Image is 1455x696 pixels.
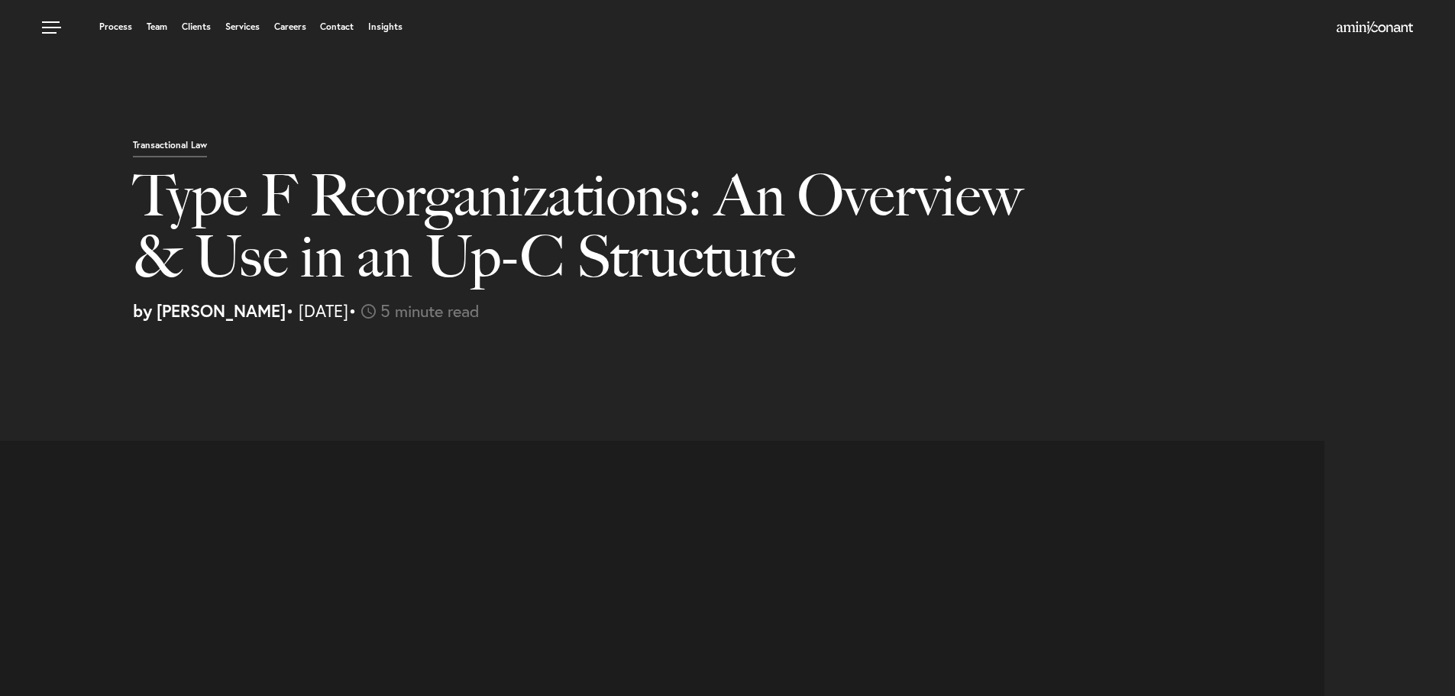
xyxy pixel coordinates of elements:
[133,165,1050,303] h1: Type F Reorganizations: An Overview & Use in an Up-C Structure
[1337,21,1413,34] img: Amini & Conant
[348,299,357,322] span: •
[225,22,260,31] a: Services
[368,22,403,31] a: Insights
[1337,22,1413,34] a: Home
[320,22,354,31] a: Contact
[361,304,376,319] img: icon-time-light.svg
[182,22,211,31] a: Clients
[133,303,1444,319] p: • [DATE]
[274,22,306,31] a: Careers
[133,141,207,157] p: Transactional Law
[133,299,286,322] strong: by [PERSON_NAME]
[99,22,132,31] a: Process
[380,299,480,322] span: 5 minute read
[147,22,167,31] a: Team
